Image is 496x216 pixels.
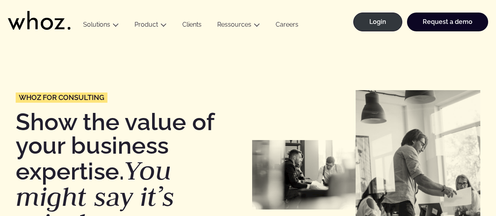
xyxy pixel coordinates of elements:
[217,21,251,28] a: Ressources
[268,21,306,31] a: Careers
[174,21,209,31] a: Clients
[75,21,127,31] button: Solutions
[127,21,174,31] button: Product
[209,21,268,31] button: Ressources
[19,94,104,101] span: Whoz for Consulting
[407,13,488,31] a: Request a demo
[134,21,158,28] a: Product
[353,13,402,31] a: Login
